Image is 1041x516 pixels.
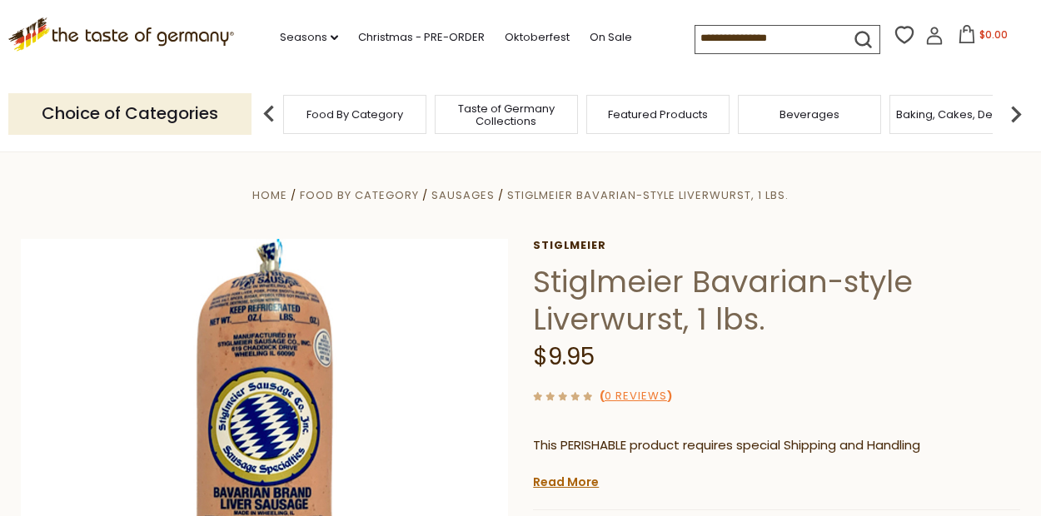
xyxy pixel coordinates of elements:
a: Food By Category [306,108,403,121]
a: Stiglmeier [533,239,1020,252]
a: Christmas - PRE-ORDER [358,28,485,47]
a: Home [252,187,287,203]
h1: Stiglmeier Bavarian-style Liverwurst, 1 lbs. [533,263,1020,338]
a: Taste of Germany Collections [440,102,573,127]
span: $0.00 [979,27,1008,42]
span: ( ) [600,388,672,404]
a: 0 Reviews [605,388,667,405]
a: Seasons [280,28,338,47]
a: Featured Products [608,108,708,121]
img: next arrow [999,97,1033,131]
a: Beverages [780,108,839,121]
li: We will ship this product in heat-protective packaging and ice. [549,469,1020,489]
a: On Sale [590,28,632,47]
a: Sausages [431,187,495,203]
a: Food By Category [300,187,419,203]
span: $9.95 [533,340,595,373]
button: $0.00 [947,25,1018,50]
img: previous arrow [252,97,286,131]
a: Baking, Cakes, Desserts [896,108,1025,121]
p: This PERISHABLE product requires special Shipping and Handling [533,435,1020,456]
a: Read More [533,474,599,490]
p: Choice of Categories [8,93,252,134]
a: Oktoberfest [505,28,570,47]
a: Stiglmeier Bavarian-style Liverwurst, 1 lbs. [507,187,789,203]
